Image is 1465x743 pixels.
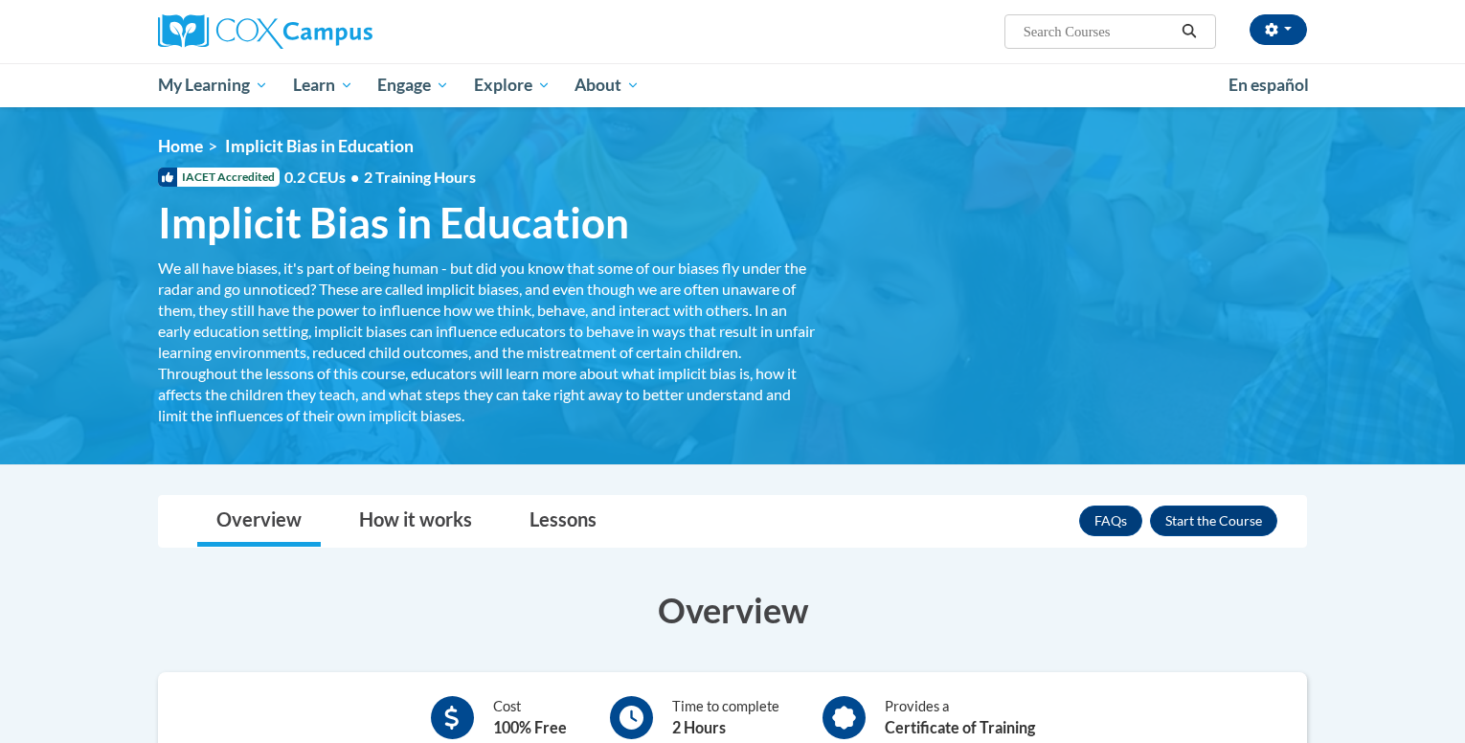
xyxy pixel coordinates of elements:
[462,63,563,107] a: Explore
[146,63,281,107] a: My Learning
[158,258,819,426] div: We all have biases, it's part of being human - but did you know that some of our biases fly under...
[350,168,359,186] span: •
[158,14,522,49] a: Cox Campus
[158,74,268,97] span: My Learning
[1022,20,1175,43] input: Search Courses
[1175,20,1204,43] button: Search
[672,718,726,736] b: 2 Hours
[1216,65,1321,105] a: En español
[129,63,1336,107] div: Main menu
[493,718,567,736] b: 100% Free
[197,496,321,547] a: Overview
[1250,14,1307,45] button: Account Settings
[474,74,551,97] span: Explore
[563,63,653,107] a: About
[885,718,1035,736] b: Certificate of Training
[158,14,372,49] img: Cox Campus
[158,136,203,156] a: Home
[293,74,353,97] span: Learn
[364,168,476,186] span: 2 Training Hours
[1150,506,1277,536] button: Enroll
[281,63,366,107] a: Learn
[158,168,280,187] span: IACET Accredited
[377,74,449,97] span: Engage
[1228,75,1309,95] span: En español
[284,167,476,188] span: 0.2 CEUs
[575,74,640,97] span: About
[158,197,629,248] span: Implicit Bias in Education
[340,496,491,547] a: How it works
[885,696,1035,739] div: Provides a
[365,63,462,107] a: Engage
[672,696,779,739] div: Time to complete
[1079,506,1142,536] a: FAQs
[225,136,414,156] span: Implicit Bias in Education
[493,696,567,739] div: Cost
[510,496,616,547] a: Lessons
[158,586,1307,634] h3: Overview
